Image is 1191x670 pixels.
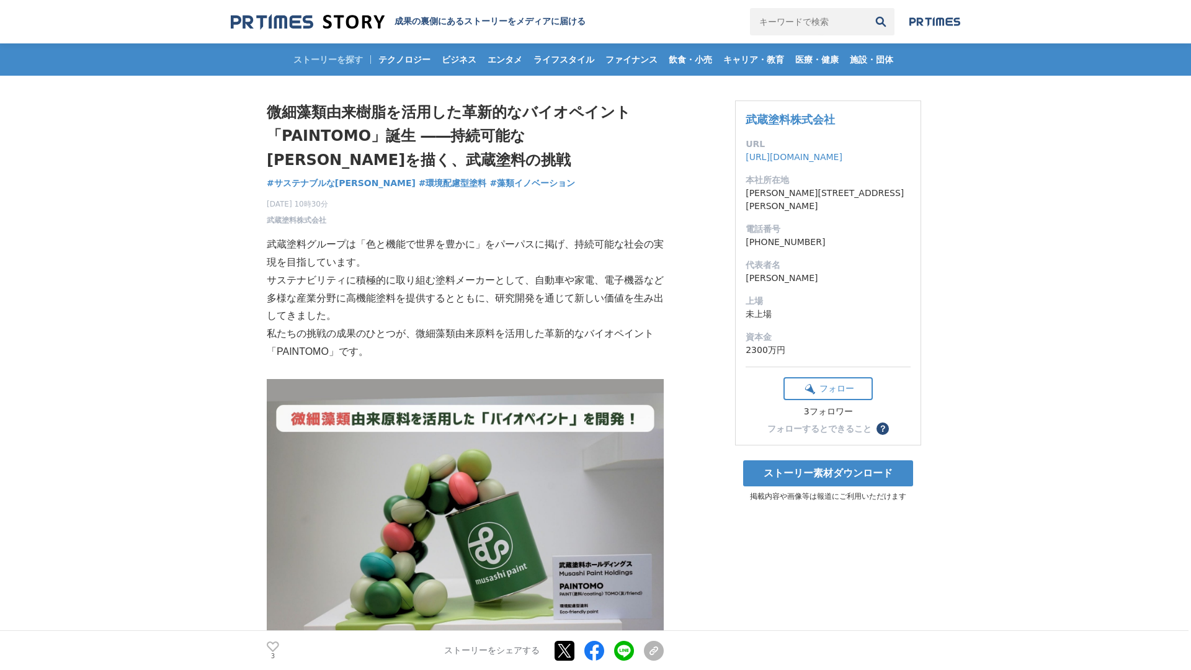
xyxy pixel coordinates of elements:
a: #環境配慮型塗料 [419,177,487,190]
span: #サステナブルな[PERSON_NAME] [267,177,416,189]
a: 武蔵塗料株式会社 [267,215,326,226]
p: 3 [267,653,279,659]
h2: 成果の裏側にあるストーリーをメディアに届ける [395,16,586,27]
span: エンタメ [483,54,527,65]
a: エンタメ [483,43,527,76]
dt: 本社所在地 [746,174,911,187]
span: 飲食・小売 [664,54,717,65]
span: ビジネス [437,54,481,65]
span: ファイナンス [600,54,662,65]
span: #藻類イノベーション [489,177,575,189]
img: thumbnail_b7f7ef30-83c5-11f0-b6d8-d129f6f27462.jpg [267,379,664,644]
a: ファイナンス [600,43,662,76]
a: キャリア・教育 [718,43,789,76]
div: 3フォロワー [783,406,873,418]
p: ストーリーをシェアする [444,645,540,656]
span: 医療・健康 [790,54,844,65]
dt: URL [746,138,911,151]
a: 成果の裏側にあるストーリーをメディアに届ける 成果の裏側にあるストーリーをメディアに届ける [231,14,586,30]
span: キャリア・教育 [718,54,789,65]
p: 武蔵塗料グループは「色と機能で世界を豊かに」をパーパスに掲げ、持続可能な社会の実現を目指しています。 [267,236,664,272]
dd: [PHONE_NUMBER] [746,236,911,249]
span: ？ [878,424,887,433]
img: prtimes [909,17,960,27]
p: サステナビリティに積極的に取り組む塗料メーカーとして、自動車や家電、電子機器など多様な産業分野に高機能塗料を提供するとともに、研究開発を通じて新しい価値を生み出してきました。 [267,272,664,325]
a: ライフスタイル [529,43,599,76]
a: ビジネス [437,43,481,76]
h1: 微細藻類由来樹脂を活用した革新的なバイオペイント「PAINTOMO」誕生 ――持続可能な[PERSON_NAME]を描く、武蔵塗料の挑戦 [267,100,664,172]
dd: 未上場 [746,308,911,321]
input: キーワードで検索 [750,8,867,35]
span: 施設・団体 [845,54,898,65]
button: フォロー [783,377,873,400]
button: 検索 [867,8,894,35]
dt: 電話番号 [746,223,911,236]
a: 施設・団体 [845,43,898,76]
a: 医療・健康 [790,43,844,76]
a: 飲食・小売 [664,43,717,76]
div: フォローするとできること [767,424,872,433]
dt: 代表者名 [746,259,911,272]
a: [URL][DOMAIN_NAME] [746,152,842,162]
dd: [PERSON_NAME] [746,272,911,285]
a: #藻類イノベーション [489,177,575,190]
span: テクノロジー [373,54,435,65]
a: ストーリー素材ダウンロード [743,460,913,486]
a: #サステナブルな[PERSON_NAME] [267,177,416,190]
p: 掲載内容や画像等は報道にご利用いただけます [735,491,921,502]
p: 私たちの挑戦の成果のひとつが、微細藻類由来原料を活用した革新的なバイオペイント「PAINTOMO」です。 [267,325,664,361]
img: 成果の裏側にあるストーリーをメディアに届ける [231,14,385,30]
button: ？ [877,422,889,435]
span: #環境配慮型塗料 [419,177,487,189]
dd: 2300万円 [746,344,911,357]
dt: 資本金 [746,331,911,344]
a: テクノロジー [373,43,435,76]
a: 武蔵塗料株式会社 [746,113,835,126]
dt: 上場 [746,295,911,308]
dd: [PERSON_NAME][STREET_ADDRESS][PERSON_NAME] [746,187,911,213]
span: ライフスタイル [529,54,599,65]
span: [DATE] 10時30分 [267,199,328,210]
